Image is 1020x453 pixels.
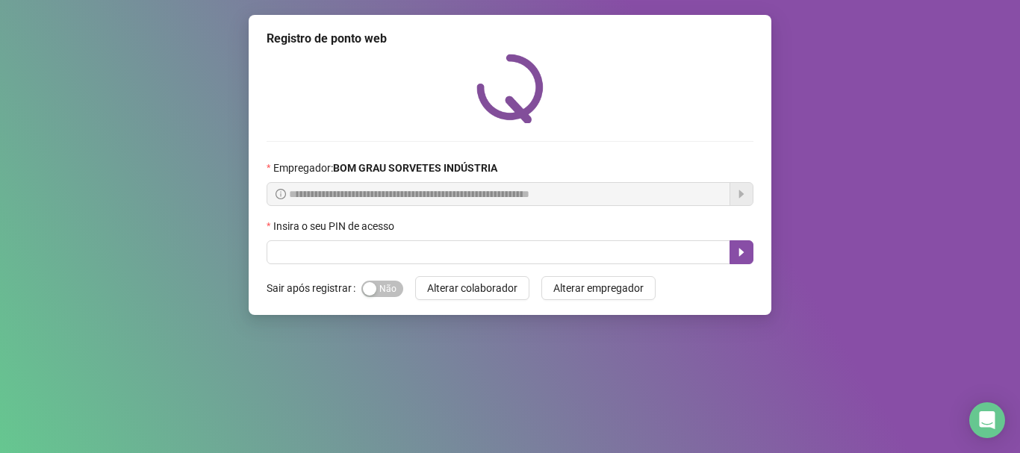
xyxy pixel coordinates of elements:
label: Sair após registrar [267,276,361,300]
label: Insira o seu PIN de acesso [267,218,404,234]
span: Alterar colaborador [427,280,517,296]
span: Alterar empregador [553,280,644,296]
span: info-circle [276,189,286,199]
span: caret-right [736,246,747,258]
img: QRPoint [476,54,544,123]
span: Empregador : [273,160,497,176]
button: Alterar empregador [541,276,656,300]
button: Alterar colaborador [415,276,529,300]
div: Registro de ponto web [267,30,753,48]
div: Open Intercom Messenger [969,402,1005,438]
strong: BOM GRAU SORVETES INDÚSTRIA [333,162,497,174]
